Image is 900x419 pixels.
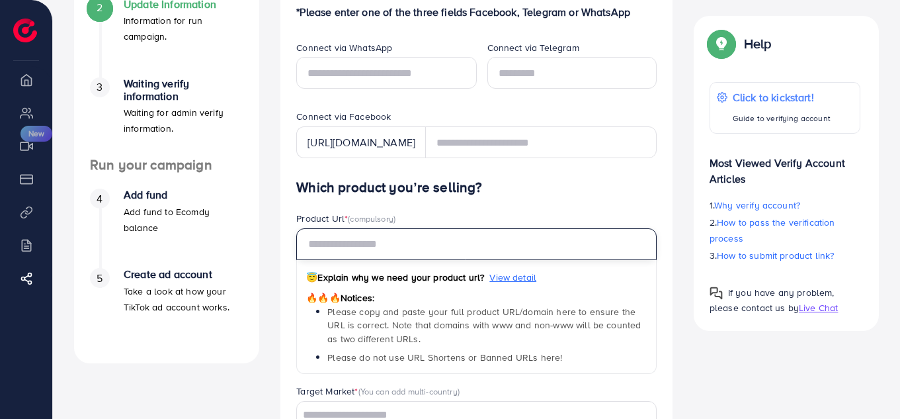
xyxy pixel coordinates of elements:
span: 😇 [306,271,317,284]
p: 2. [710,214,860,246]
p: Waiting for admin verify information. [124,105,243,136]
label: Product Url [296,212,395,225]
img: Popup guide [710,287,723,300]
span: 🔥🔥🔥 [306,291,340,304]
li: Waiting verify information [74,77,259,157]
p: 1. [710,197,860,213]
h4: Which product you’re selling? [296,179,657,196]
p: Help [744,36,772,52]
p: Add fund to Ecomdy balance [124,204,243,236]
span: Please do not use URL Shortens or Banned URLs here! [327,351,562,364]
span: Live Chat [799,301,838,314]
h4: Add fund [124,189,243,201]
p: Most Viewed Verify Account Articles [710,144,860,187]
label: Connect via Telegram [487,41,579,54]
label: Connect via WhatsApp [296,41,392,54]
p: Click to kickstart! [733,89,831,105]
p: Take a look at how your TikTok ad account works. [124,283,243,315]
p: 3. [710,248,860,263]
span: 5 [97,271,102,286]
span: How to pass the verification process [710,216,835,245]
span: If you have any problem, please contact us by [710,286,835,314]
span: 4 [97,191,102,207]
li: Add fund [74,189,259,268]
span: Notices: [306,291,374,304]
span: How to submit product link? [717,249,834,262]
h4: Create ad account [124,268,243,281]
iframe: Chat [844,359,890,409]
span: Why verify account? [714,199,800,212]
p: Information for run campaign. [124,13,243,44]
label: Connect via Facebook [296,110,391,123]
span: 3 [97,79,102,95]
span: Explain why we need your product url? [306,271,484,284]
p: *Please enter one of the three fields Facebook, Telegram or WhatsApp [296,4,657,20]
div: [URL][DOMAIN_NAME] [296,126,426,158]
span: Please copy and paste your full product URL/domain here to ensure the URL is correct. Note that d... [327,305,641,346]
h4: Waiting verify information [124,77,243,103]
h4: Run your campaign [74,157,259,173]
label: Target Market [296,385,460,398]
span: (You can add multi-country) [358,385,460,397]
span: View detail [489,271,536,284]
p: Guide to verifying account [733,111,831,126]
img: Popup guide [710,32,733,56]
li: Create ad account [74,268,259,348]
img: logo [13,19,37,42]
span: (compulsory) [348,212,395,224]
